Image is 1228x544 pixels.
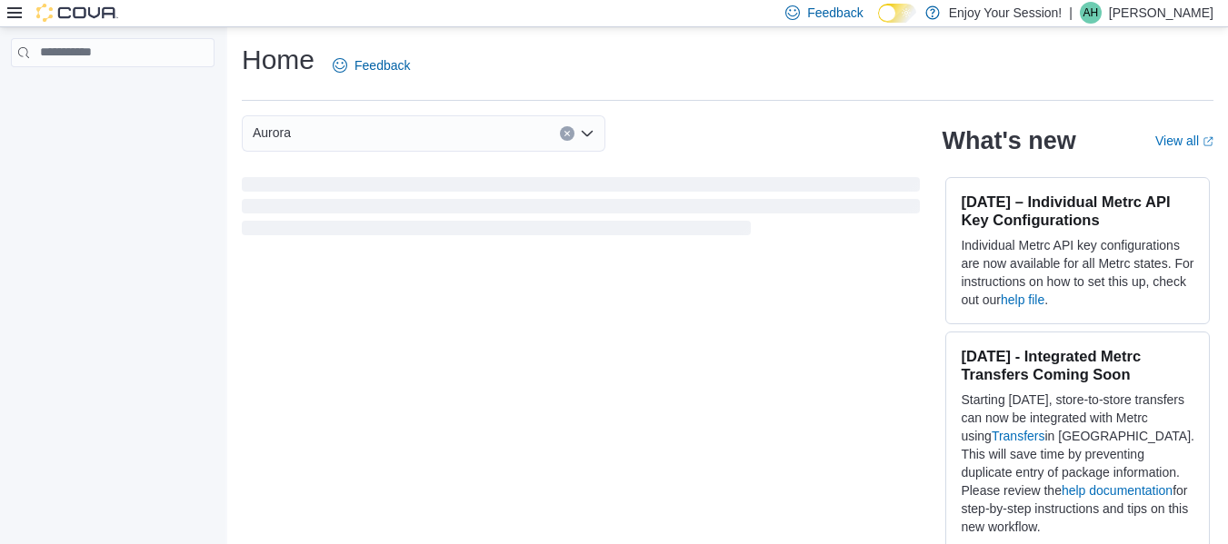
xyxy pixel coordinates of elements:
p: [PERSON_NAME] [1109,2,1213,24]
p: Enjoy Your Session! [949,2,1063,24]
img: Cova [36,4,118,22]
span: Feedback [354,56,410,74]
span: Aurora [253,122,291,143]
a: Feedback [325,47,417,84]
button: Open list of options [580,126,594,141]
a: help file [1001,292,1044,307]
p: Individual Metrc API key configurations are now available for all Metrc states. For instructions ... [961,236,1194,309]
span: Loading [242,181,920,239]
a: help documentation [1062,483,1173,498]
h3: [DATE] - Integrated Metrc Transfers Coming Soon [961,347,1194,383]
h1: Home [242,42,314,78]
p: | [1069,2,1073,24]
span: Dark Mode [878,23,879,24]
a: Transfers [992,429,1045,443]
input: Dark Mode [878,4,916,23]
span: Feedback [807,4,863,22]
div: April Hale [1080,2,1102,24]
h3: [DATE] – Individual Metrc API Key Configurations [961,193,1194,229]
nav: Complex example [11,71,215,114]
p: Starting [DATE], store-to-store transfers can now be integrated with Metrc using in [GEOGRAPHIC_D... [961,391,1194,536]
svg: External link [1203,136,1213,147]
button: Clear input [560,126,574,141]
a: View allExternal link [1155,134,1213,148]
h2: What's new [942,126,1075,155]
span: AH [1083,2,1099,24]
